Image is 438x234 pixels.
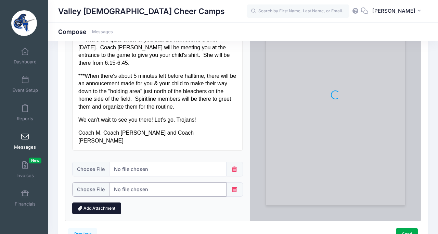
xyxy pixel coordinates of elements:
[16,173,34,178] span: Invoices
[73,10,242,150] iframe: Rich Text Area
[9,158,41,182] a: InvoicesNew
[9,186,41,210] a: Financials
[368,3,428,19] button: [PERSON_NAME]
[29,158,41,163] span: New
[72,202,121,214] a: Add Attachment
[58,28,113,35] h1: Compose
[58,3,225,19] h1: Valley [DEMOGRAPHIC_DATA] Cheer Camps
[9,44,41,68] a: Dashboard
[5,119,164,134] p: Coach M, Coach [PERSON_NAME] and Coach [PERSON_NAME]
[11,10,37,36] img: Valley Christian Cheer Camps
[92,29,113,35] a: Messages
[9,101,41,125] a: Reports
[5,106,164,113] p: We can't wait to see you there! Let's go, Trojans!
[14,144,36,150] span: Messages
[9,72,41,96] a: Event Setup
[17,116,33,122] span: Reports
[9,129,41,153] a: Messages
[247,4,349,18] input: Search by First Name, Last Name, or Email...
[14,59,37,65] span: Dashboard
[15,201,36,207] span: Financials
[5,62,164,100] p: ***When there's about 5 minutes left before halftime, there will be an annoucement made for you &...
[5,26,164,57] p: ***There are quite a few of you that did not receive a shirt [DATE]. Coach [PERSON_NAME] will be ...
[12,87,38,93] span: Event Setup
[372,7,415,15] span: [PERSON_NAME]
